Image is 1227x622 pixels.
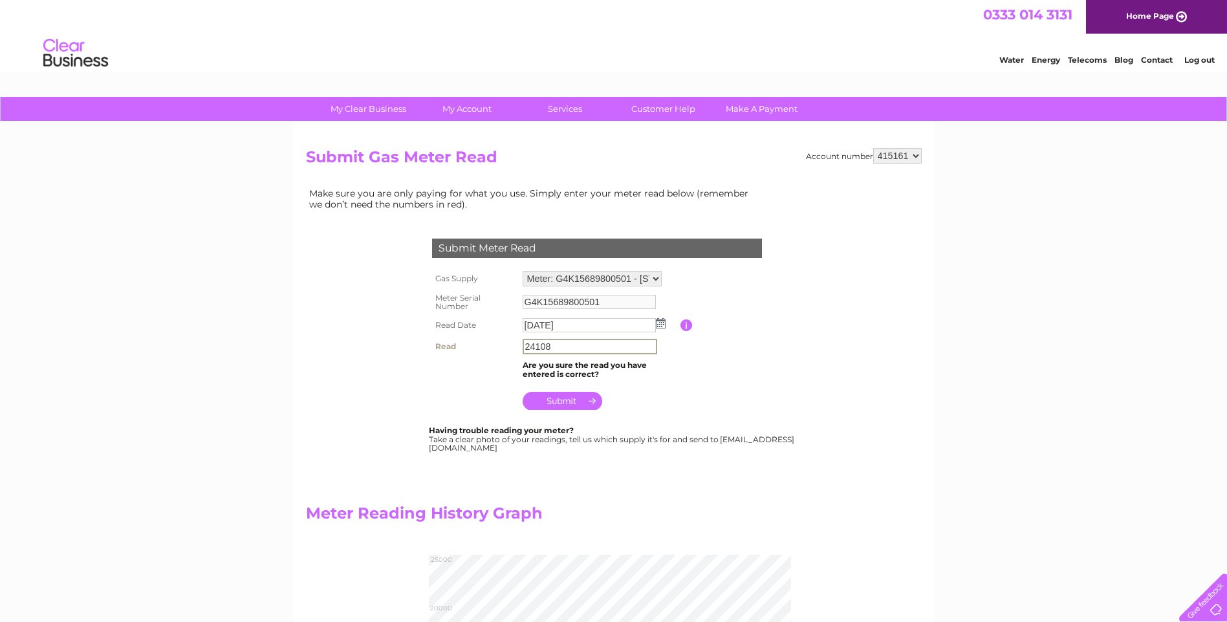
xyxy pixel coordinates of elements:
a: 0333 014 3131 [983,6,1072,23]
div: Account number [806,148,922,164]
a: Energy [1032,55,1060,65]
input: Information [680,319,693,331]
td: Are you sure the read you have entered is correct? [519,358,680,382]
a: Water [999,55,1024,65]
div: Clear Business is a trading name of Verastar Limited (registered in [GEOGRAPHIC_DATA] No. 3667643... [309,7,920,63]
h2: Submit Gas Meter Read [306,148,922,173]
img: ... [656,318,666,328]
th: Meter Serial Number [429,290,519,316]
a: My Account [413,97,520,121]
th: Gas Supply [429,268,519,290]
img: logo.png [43,34,109,73]
h2: Meter Reading History Graph [306,504,759,529]
a: Telecoms [1068,55,1107,65]
b: Having trouble reading your meter? [429,425,574,435]
th: Read [429,336,519,358]
div: Take a clear photo of your readings, tell us which supply it's for and send to [EMAIL_ADDRESS][DO... [429,426,796,453]
a: Services [512,97,618,121]
a: Blog [1114,55,1133,65]
td: Make sure you are only paying for what you use. Simply enter your meter read below (remember we d... [306,185,759,212]
th: Read Date [429,315,519,336]
a: Log out [1184,55,1215,65]
div: Submit Meter Read [432,239,762,258]
a: Contact [1141,55,1173,65]
a: Make A Payment [708,97,815,121]
a: My Clear Business [315,97,422,121]
a: Customer Help [610,97,717,121]
input: Submit [523,392,602,410]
